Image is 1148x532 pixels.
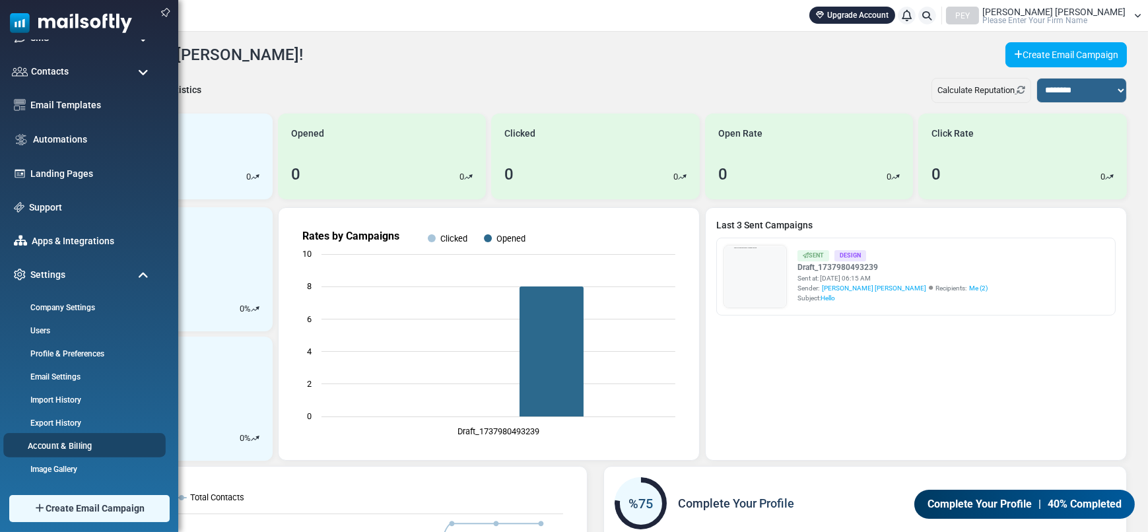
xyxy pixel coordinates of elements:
[12,67,28,76] img: contacts-icon.svg
[240,432,244,445] p: 0
[797,261,988,273] a: Draft_1737980493239
[302,230,399,242] text: Rates by Campaigns
[302,249,312,259] text: 10
[797,293,988,303] div: Subject:
[7,348,158,360] a: Profile & Preferences
[946,7,979,24] div: PEY
[718,162,727,186] div: 0
[797,273,988,283] div: Sent at: [DATE] 06:15 AM
[7,371,158,383] a: Email Settings
[946,7,1141,24] a: PEY [PERSON_NAME] [PERSON_NAME] Please Enter Your Firm Name
[14,202,24,213] img: support-icon.svg
[887,170,891,183] p: 0
[910,489,1139,519] a: Complete Your Profile | 40% Completed
[240,432,259,445] div: %
[190,492,244,502] text: Total Contacts
[931,162,941,186] div: 0
[969,283,988,293] a: Me (2)
[3,440,162,452] a: Account & Billing
[797,250,829,261] div: Sent
[289,218,689,449] svg: Rates by Campaigns
[1048,496,1125,513] span: 40% Completed
[29,201,155,215] a: Support
[931,78,1031,103] div: Calculate Reputation
[14,269,26,281] img: settings-icon.svg
[1039,496,1042,513] span: |
[307,347,312,356] text: 4
[31,65,69,79] span: Contacts
[240,302,244,316] p: 0
[7,394,158,406] a: Import History
[797,283,988,293] div: Sender: Recipients:
[673,170,678,183] p: 0
[33,133,155,147] a: Automations
[809,7,895,24] a: Upgrade Account
[246,170,251,183] p: 0
[457,426,539,436] text: Draft_1737980493239
[496,234,525,244] text: Opened
[615,494,667,514] div: %75
[240,302,259,316] div: %
[30,268,65,282] span: Settings
[307,411,312,421] text: 0
[14,99,26,111] img: email-templates-icon.svg
[7,417,158,429] a: Export History
[718,127,762,141] span: Open Rate
[440,234,467,244] text: Clicked
[615,477,1116,530] div: Complete Your Profile
[46,502,145,515] span: Create Email Campaign
[307,379,312,389] text: 2
[7,302,158,314] a: Company Settings
[291,162,300,186] div: 0
[307,281,312,291] text: 8
[834,250,866,261] div: Design
[982,17,1087,24] span: Please Enter Your Firm Name
[7,463,158,475] a: Image Gallery
[504,162,514,186] div: 0
[716,218,1116,232] a: Last 3 Sent Campaigns
[1100,170,1105,183] p: 0
[504,127,535,141] span: Clicked
[64,46,303,65] h4: Welcome back, [PERSON_NAME]!
[1005,42,1127,67] a: Create Email Campaign
[459,170,464,183] p: 0
[14,168,26,180] img: landing_pages.svg
[307,314,312,324] text: 6
[821,294,835,302] span: Hello
[291,127,324,141] span: Opened
[69,7,386,20] p: This is a new Text block. Change the text.
[7,325,158,337] a: Users
[931,127,974,141] span: Click Rate
[30,98,155,112] a: Email Templates
[1015,85,1025,95] a: Refresh Stats
[924,496,1032,513] span: Complete Your Profile
[982,7,1126,17] span: [PERSON_NAME] [PERSON_NAME]
[14,132,28,147] img: workflow.svg
[30,167,155,181] a: Landing Pages
[32,234,155,248] a: Apps & Integrations
[822,283,926,293] span: [PERSON_NAME] [PERSON_NAME]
